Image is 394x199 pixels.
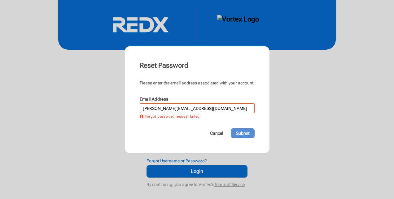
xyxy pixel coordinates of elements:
[231,128,255,138] button: Submit
[210,130,223,136] span: Cancel
[140,97,169,102] label: Email Address
[205,128,228,138] button: Cancel
[140,80,255,86] div: Please enter the email address associated with your account.
[236,130,249,136] span: Submit
[140,61,255,70] div: Reset Password
[145,115,200,118] span: Forgot password request failed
